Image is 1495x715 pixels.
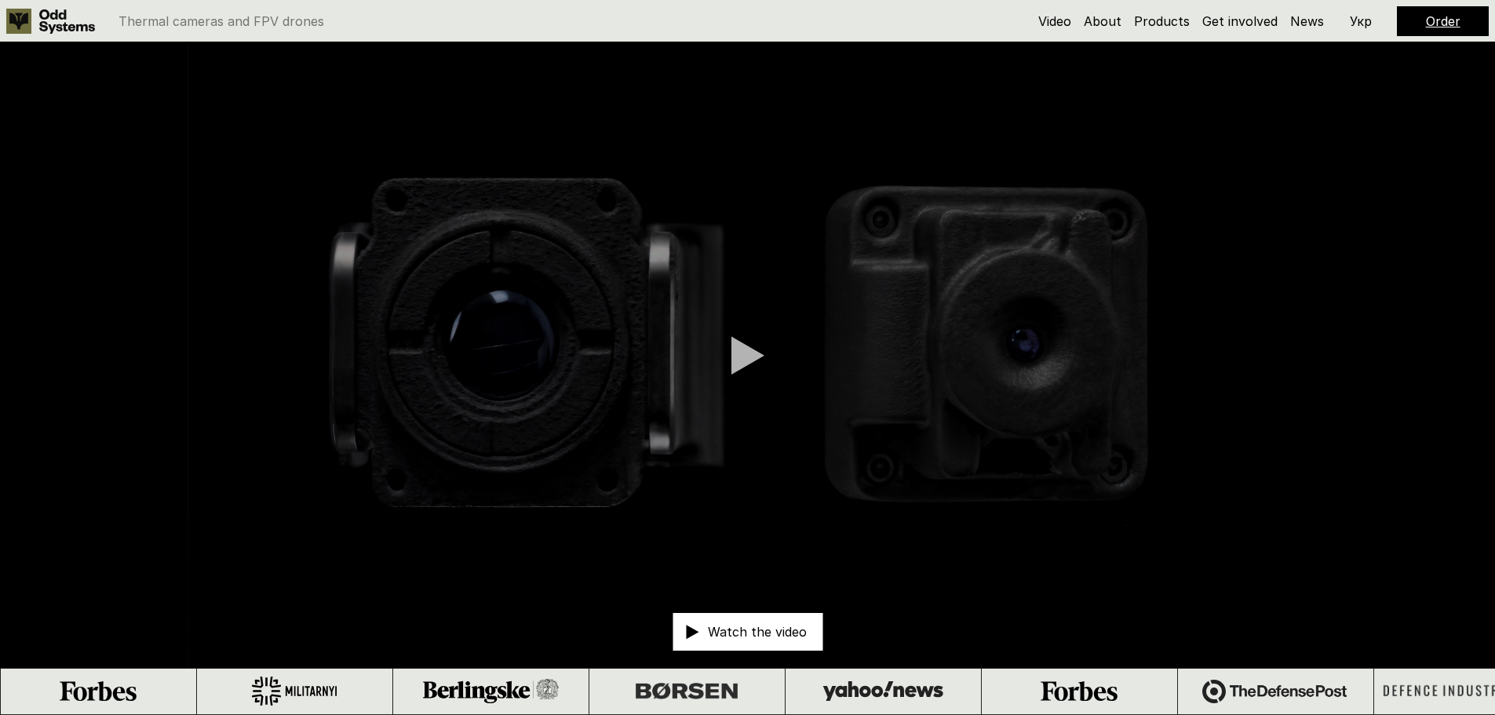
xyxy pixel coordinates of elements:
[1202,13,1278,29] a: Get involved
[1134,13,1190,29] a: Products
[119,15,324,27] p: Thermal cameras and FPV drones
[1084,13,1121,29] a: About
[1350,15,1372,27] p: Укр
[1038,13,1071,29] a: Video
[708,626,807,638] p: Watch the video
[1426,13,1460,29] a: Order
[1290,13,1324,29] a: News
